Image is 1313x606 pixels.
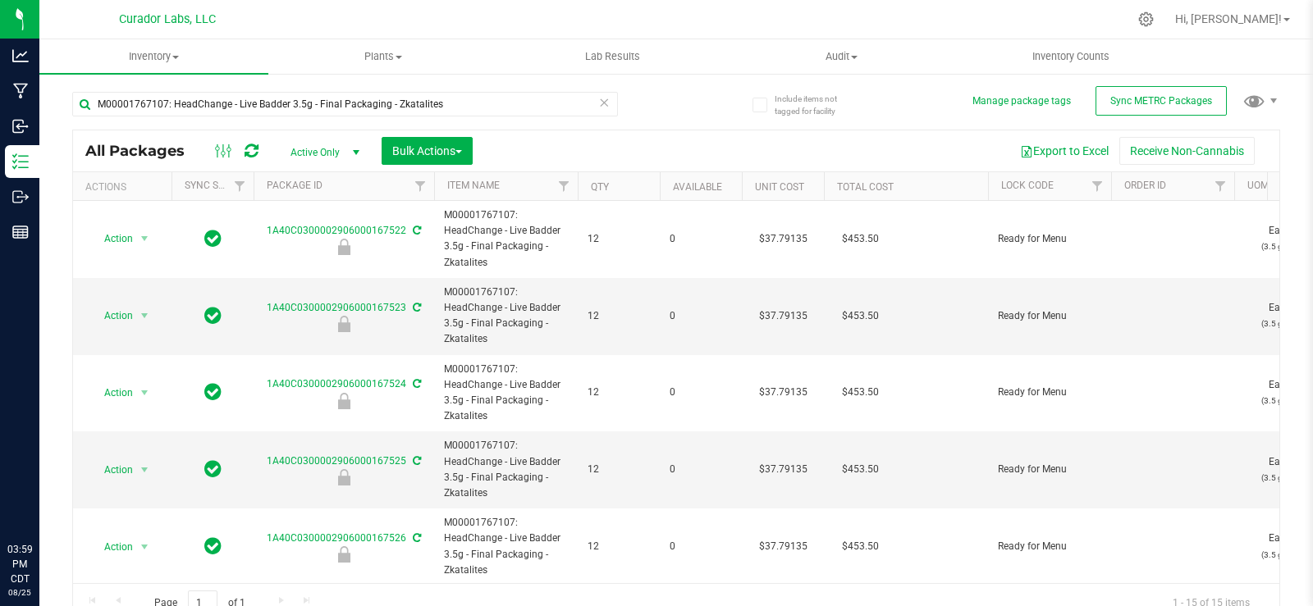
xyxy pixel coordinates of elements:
a: Inventory Counts [956,39,1185,74]
a: Lab Results [498,39,727,74]
span: Include items not tagged for facility [775,93,857,117]
button: Bulk Actions [382,137,473,165]
span: select [135,458,155,481]
button: Sync METRC Packages [1096,86,1227,116]
span: In Sync [204,458,222,481]
input: Search Package ID, Item Name, SKU, Lot or Part Number... [72,92,618,116]
span: Ready for Menu [998,462,1101,477]
span: $453.50 [834,535,887,558]
span: 0 [670,231,732,247]
inline-svg: Reports [12,224,29,240]
a: Filter [407,172,434,200]
span: Inventory [39,49,268,64]
span: Sync from Compliance System [410,302,421,313]
td: $37.79135 [742,278,824,355]
span: select [135,227,155,250]
span: M00001767107: HeadChange - Live Badder 3.5g - Final Packaging - Zkatalites [444,438,568,501]
button: Manage package tags [972,94,1071,108]
span: Ready for Menu [998,308,1101,324]
span: $453.50 [834,304,887,328]
inline-svg: Manufacturing [12,83,29,99]
span: 0 [670,308,732,324]
a: Inventory [39,39,268,74]
span: Action [89,381,134,404]
span: select [135,304,155,327]
a: 1A40C0300002906000167523 [267,302,406,313]
a: Plants [268,39,497,74]
span: 12 [588,462,650,477]
div: Ready for Menu [251,316,437,332]
span: In Sync [204,227,222,250]
span: $453.50 [834,380,887,404]
span: Sync from Compliance System [410,532,421,544]
span: $453.50 [834,227,887,251]
span: Ready for Menu [998,231,1101,247]
a: Package ID [267,180,323,191]
a: Qty [591,181,609,193]
a: Order Id [1124,180,1166,191]
span: Hi, [PERSON_NAME]! [1175,12,1282,25]
span: 0 [670,385,732,400]
a: Sync Status [185,180,248,191]
span: M00001767107: HeadChange - Live Badder 3.5g - Final Packaging - Zkatalites [444,515,568,578]
a: Lock Code [1001,180,1054,191]
span: Sync from Compliance System [410,225,421,236]
span: 12 [588,308,650,324]
span: In Sync [204,535,222,558]
span: 0 [670,462,732,477]
inline-svg: Inventory [12,153,29,170]
a: Filter [551,172,578,200]
div: Ready for Menu [251,546,437,563]
a: 1A40C0300002906000167524 [267,378,406,390]
span: Bulk Actions [392,144,462,157]
span: M00001767107: HeadChange - Live Badder 3.5g - Final Packaging - Zkatalites [444,285,568,348]
div: Actions [85,181,165,193]
span: $453.50 [834,458,887,481]
td: $37.79135 [742,508,824,585]
td: $37.79135 [742,431,824,508]
a: Available [673,181,722,193]
span: 12 [588,385,650,400]
td: $37.79135 [742,201,824,278]
span: 0 [670,539,732,554]
a: 1A40C0300002906000167526 [267,532,406,544]
iframe: Resource center [16,475,66,524]
a: Audit [727,39,956,74]
iframe: Resource center unread badge [48,472,68,492]
span: Inventory Counts [1010,49,1132,64]
a: Filter [226,172,254,200]
a: Unit Cost [755,181,804,193]
div: Ready for Menu [251,393,437,409]
span: Action [89,304,134,327]
a: Filter [1084,172,1111,200]
span: Sync from Compliance System [410,378,421,390]
span: Clear [598,92,610,113]
span: Ready for Menu [998,385,1101,400]
p: 08/25 [7,586,32,599]
div: Ready for Menu [251,239,437,255]
p: 03:59 PM CDT [7,542,32,586]
span: Action [89,458,134,481]
span: All Packages [85,142,201,160]
td: $37.79135 [742,355,824,432]
a: Total Cost [837,181,894,193]
span: In Sync [204,304,222,327]
span: In Sync [204,380,222,403]
span: Curador Labs, LLC [119,12,216,26]
span: Ready for Menu [998,539,1101,554]
inline-svg: Outbound [12,189,29,205]
span: Sync METRC Packages [1110,95,1212,107]
span: Action [89,227,134,250]
span: Action [89,535,134,558]
inline-svg: Inbound [12,118,29,134]
span: M00001767107: HeadChange - Live Badder 3.5g - Final Packaging - Zkatalites [444,362,568,425]
span: Sync from Compliance System [410,455,421,467]
span: 12 [588,231,650,247]
a: Filter [1207,172,1234,200]
span: select [135,381,155,404]
div: Ready for Menu [251,469,437,485]
button: Export to Excel [1009,137,1119,165]
span: Lab Results [563,49,662,64]
span: select [135,535,155,558]
a: 1A40C0300002906000167525 [267,455,406,467]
